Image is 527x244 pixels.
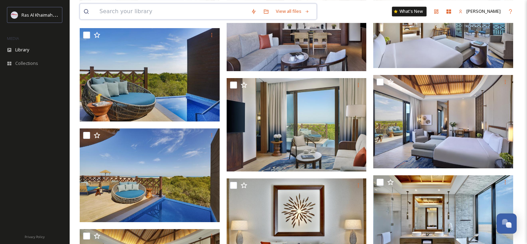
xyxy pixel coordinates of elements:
[25,232,45,241] a: Privacy Policy
[7,36,19,41] span: MEDIA
[272,5,313,18] a: View all files
[466,8,501,14] span: [PERSON_NAME]
[373,75,513,169] img: Anantara Mina Al Arab Ras Al Khaimah Resort Guest Room Over Water Villa Bedroom and view.jpg
[80,28,220,122] img: Anantara Mina Al Arab Ras Al Khaimah Resort Guest Room Over Water Villa Terrace Pool.jpg
[497,213,517,234] button: Open Chat
[15,47,29,53] span: Library
[21,11,120,18] span: Ras Al Khaimah Tourism Development Authority
[11,11,18,18] img: Logo_RAKTDA_RGB-01.png
[15,60,38,67] span: Collections
[227,78,367,172] img: Anantara Mina Al Arab Ras Al Khaimah Resort Guest Room Over Water Pool Villa Bedroom.jpg
[80,128,220,222] img: Anantara Mina Al Arab Ras Al Khaimah Resort Guest Room Over Water Villa Terrace.jpg
[392,7,427,16] a: What's New
[455,5,504,18] a: [PERSON_NAME]
[96,4,247,19] input: Search your library
[25,235,45,239] span: Privacy Policy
